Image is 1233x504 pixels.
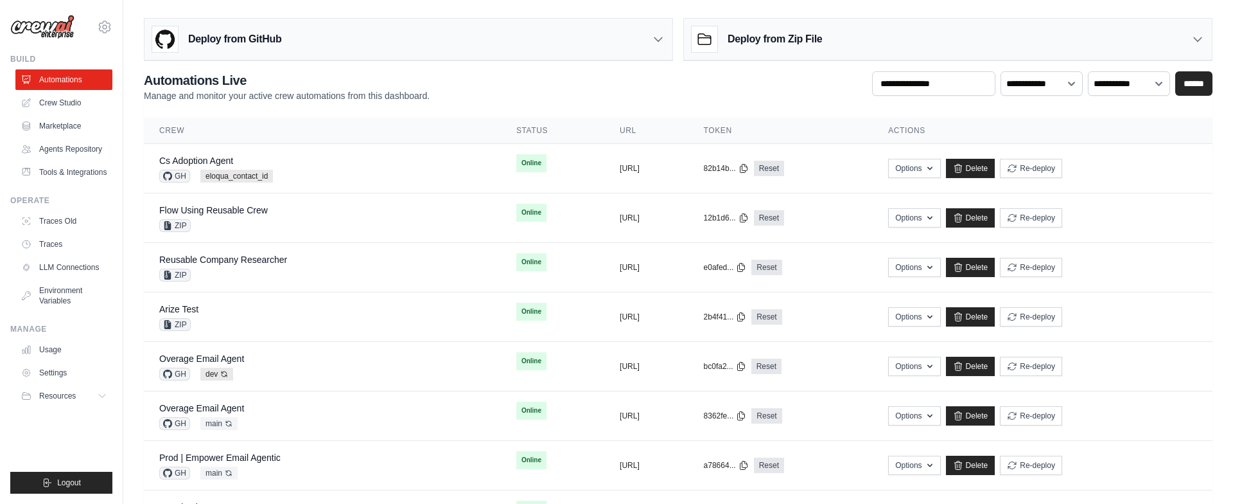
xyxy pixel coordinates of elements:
[516,451,547,469] span: Online
[144,118,501,144] th: Crew
[15,363,112,383] a: Settings
[15,69,112,90] a: Automations
[946,258,995,277] a: Delete
[159,205,268,215] a: Flow Using Reusable Crew
[15,93,112,113] a: Crew Studio
[1000,159,1062,178] button: Re-deploy
[751,260,782,275] a: Reset
[159,403,244,413] a: Overage Email Agent
[516,402,547,420] span: Online
[704,213,749,223] button: 12b1d6...
[516,253,547,271] span: Online
[888,406,940,426] button: Options
[57,478,81,488] span: Logout
[688,118,873,144] th: Token
[501,118,604,144] th: Status
[15,234,112,255] a: Traces
[159,156,233,166] a: Cs Adoption Agent
[946,406,995,426] a: Delete
[159,354,244,364] a: Overage Email Agent
[200,368,233,381] span: dev
[159,368,190,381] span: GH
[15,139,112,159] a: Agents Repository
[888,159,940,178] button: Options
[200,170,273,183] span: eloqua_contact_id
[754,161,784,176] a: Reset
[946,307,995,327] a: Delete
[15,339,112,360] a: Usage
[1000,406,1062,426] button: Re-deploy
[1000,357,1062,376] button: Re-deploy
[516,303,547,321] span: Online
[15,280,112,311] a: Environment Variables
[15,386,112,406] button: Resources
[888,456,940,475] button: Options
[704,361,746,372] button: bc0fa2...
[888,258,940,277] button: Options
[1000,208,1062,228] button: Re-deploy
[10,472,112,494] button: Logout
[152,26,178,52] img: GitHub Logo
[946,159,995,178] a: Delete
[159,170,190,183] span: GH
[159,219,191,232] span: ZIP
[159,417,190,430] span: GH
[144,71,430,89] h2: Automations Live
[728,32,822,47] h3: Deploy from Zip File
[516,204,547,222] span: Online
[1000,307,1062,327] button: Re-deploy
[10,324,112,334] div: Manage
[159,269,191,282] span: ZIP
[751,408,782,424] a: Reset
[516,154,547,172] span: Online
[704,262,747,273] button: e0afed...
[188,32,281,47] h3: Deploy from GitHub
[200,417,238,430] span: main
[10,15,74,39] img: Logo
[754,458,784,473] a: Reset
[704,460,749,471] button: a78664...
[159,467,190,480] span: GH
[15,162,112,183] a: Tools & Integrations
[946,208,995,228] a: Delete
[144,89,430,102] p: Manage and monitor your active crew automations from this dashboard.
[704,163,749,174] button: 82b14b...
[704,312,747,322] button: 2b4f41...
[888,208,940,228] button: Options
[15,257,112,278] a: LLM Connections
[516,352,547,370] span: Online
[873,118,1212,144] th: Actions
[946,357,995,376] a: Delete
[200,467,238,480] span: main
[159,453,281,463] a: Prod | Empower Email Agentic
[946,456,995,475] a: Delete
[888,307,940,327] button: Options
[754,210,784,226] a: Reset
[159,255,287,265] a: Reusable Company Researcher
[1000,258,1062,277] button: Re-deploy
[159,318,191,331] span: ZIP
[15,116,112,136] a: Marketplace
[888,357,940,376] button: Options
[1000,456,1062,475] button: Re-deploy
[751,359,782,374] a: Reset
[39,391,76,401] span: Resources
[15,211,112,231] a: Traces Old
[10,54,112,64] div: Build
[10,195,112,206] div: Operate
[604,118,688,144] th: URL
[751,309,782,325] a: Reset
[704,411,747,421] button: 8362fe...
[159,304,198,314] a: Arize Test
